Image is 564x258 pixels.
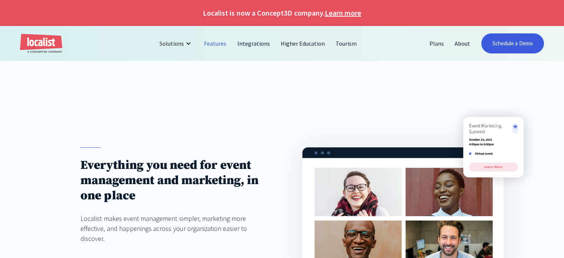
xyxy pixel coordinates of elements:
a: Higher Education [276,35,331,52]
a: Tourism [330,35,362,52]
a: Features [199,35,232,52]
div: Solutions [159,39,184,48]
a: Integrations [232,35,276,52]
a: Schedule a Demo [481,33,544,53]
a: About [449,35,476,52]
a: Plans [424,35,449,52]
a: home [20,34,62,53]
div: Solutions [154,35,199,52]
div: Localist makes event management simpler, marketing more effective, and happenings across your org... [80,213,262,244]
a: Learn more [325,7,361,19]
h1: Everything you need for event management and marketing, in one place [80,158,262,203]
